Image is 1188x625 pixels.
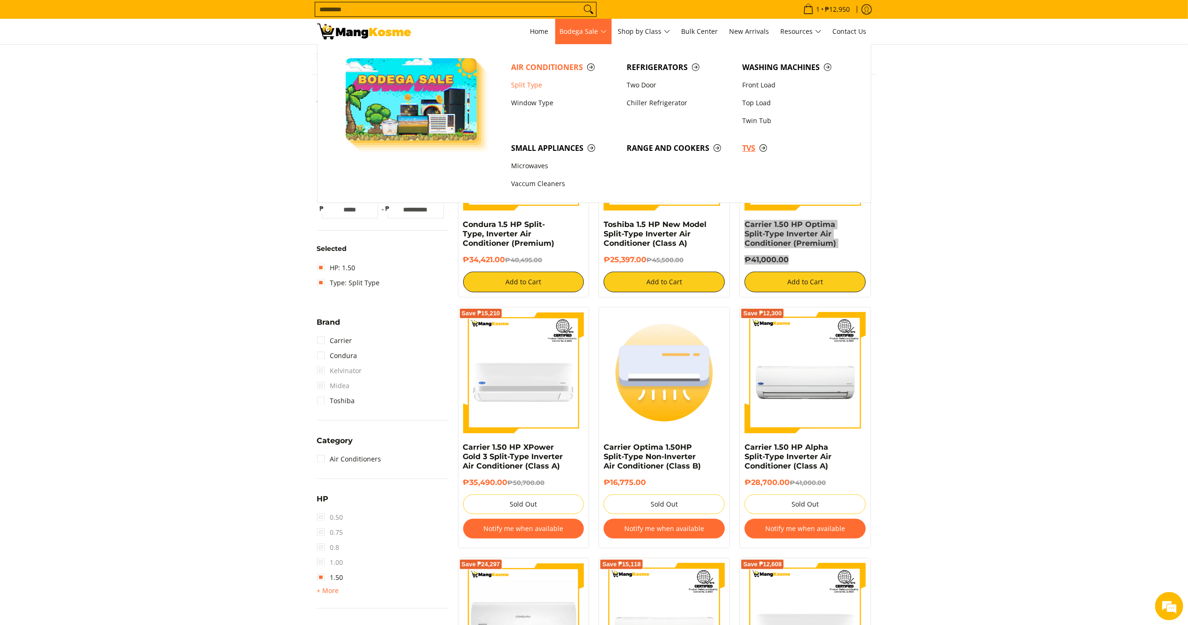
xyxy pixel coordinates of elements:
[506,76,622,94] a: Split Type
[604,443,701,470] a: Carrier Optima 1.50HP Split-Type Non-Inverter Air Conditioner (Class B)
[604,494,725,514] button: Sold Out
[800,4,853,15] span: •
[317,452,381,467] a: Air Conditioners
[317,245,449,253] h6: Selected
[604,312,725,433] img: Carrier Optima 1.50HP Split-Type Non-Inverter Air Conditioner (Class B)
[738,94,853,112] a: Top Load
[745,443,831,470] a: Carrier 1.50 HP Alpha Split-Type Inverter Air Conditioner (Class A)
[618,26,670,38] span: Shop by Class
[505,256,543,264] del: ₱40,495.00
[742,62,848,73] span: Washing Machines
[49,53,158,65] div: Chat with us now
[317,378,350,393] span: Midea
[383,204,392,213] span: ₱
[511,142,617,154] span: Small Appliances
[581,2,596,16] button: Search
[745,494,866,514] button: Sold Out
[555,19,612,44] a: Bodega Sale
[526,19,553,44] a: Home
[346,58,477,141] img: Bodega Sale
[317,204,326,213] span: ₱
[622,76,738,94] a: Two Door
[622,94,738,112] a: Chiller Refrigerator
[463,272,584,292] button: Add to Cart
[463,443,563,470] a: Carrier 1.50 HP XPower Gold 3 Split-Type Inverter Air Conditioner (Class A)
[738,112,853,130] a: Twin Tub
[738,76,853,94] a: Front Load
[776,19,826,44] a: Resources
[622,58,738,76] a: Refrigerators
[560,26,607,38] span: Bodega Sale
[463,312,584,433] img: Carrier 1.50 HP XPower Gold 3 Split-Type Inverter Air Conditioner (Class A)
[317,540,340,555] span: 0.8
[317,495,329,510] summary: Open
[317,587,339,594] span: + More
[781,26,822,38] span: Resources
[463,494,584,514] button: Sold Out
[738,58,853,76] a: Washing Machines
[317,333,352,348] a: Carrier
[604,478,725,487] h6: ₱16,775.00
[815,6,822,13] span: 1
[462,311,500,316] span: Save ₱15,210
[824,6,852,13] span: ₱12,950
[54,118,130,213] span: We're online!
[317,275,380,290] a: Type: Split Type
[604,220,707,248] a: Toshiba 1.5 HP New Model Split-Type Inverter Air Conditioner (Class A)
[604,255,725,265] h6: ₱25,397.00
[833,27,867,36] span: Contact Us
[154,5,177,27] div: Minimize live chat window
[508,479,545,486] del: ₱50,700.00
[317,363,362,378] span: Kelvinator
[317,525,343,540] span: 0.75
[745,255,866,265] h6: ₱41,000.00
[317,23,411,39] img: Bodega Sale Aircon l Mang Kosme: Home Appliances Warehouse Sale Split Type
[317,348,357,363] a: Condura
[506,175,622,193] a: Vaccum Cleaners
[828,19,871,44] a: Contact Us
[317,437,353,445] span: Category
[317,510,343,525] span: 0.50
[730,27,769,36] span: New Arrivals
[742,142,848,154] span: TVs
[745,478,866,487] h6: ₱28,700.00
[745,272,866,292] button: Add to Cart
[613,19,675,44] a: Shop by Class
[317,319,341,333] summary: Open
[743,311,782,316] span: Save ₱12,300
[745,519,866,539] button: Notify me when available
[602,562,641,567] span: Save ₱15,118
[682,27,718,36] span: Bulk Center
[530,27,549,36] span: Home
[463,220,555,248] a: Condura 1.5 HP Split-Type, Inverter Air Conditioner (Premium)
[677,19,723,44] a: Bulk Center
[745,312,866,433] img: Carrier 1.50 HP Alpha Split-Type Inverter Air Conditioner (Class A)
[506,139,622,157] a: Small Appliances
[5,257,179,289] textarea: Type your message and hit 'Enter'
[317,393,355,408] a: Toshiba
[725,19,774,44] a: New Arrivals
[463,255,584,265] h6: ₱34,421.00
[317,585,339,596] summary: Open
[745,220,836,248] a: Carrier 1.50 HP Optima Split-Type Inverter Air Conditioner (Premium)
[604,519,725,539] button: Notify me when available
[317,570,343,585] a: 1.50
[506,94,622,112] a: Window Type
[627,142,733,154] span: Range and Cookers
[646,256,683,264] del: ₱45,500.00
[463,478,584,487] h6: ₱35,490.00
[627,62,733,73] span: Refrigerators
[511,62,617,73] span: Air Conditioners
[506,58,622,76] a: Air Conditioners
[463,519,584,539] button: Notify me when available
[790,479,826,486] del: ₱41,000.00
[317,495,329,503] span: HP
[462,562,500,567] span: Save ₱24,297
[604,272,725,292] button: Add to Cart
[420,19,871,44] nav: Main Menu
[317,319,341,326] span: Brand
[317,555,343,570] span: 1.00
[738,139,853,157] a: TVs
[743,562,782,567] span: Save ₱12,608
